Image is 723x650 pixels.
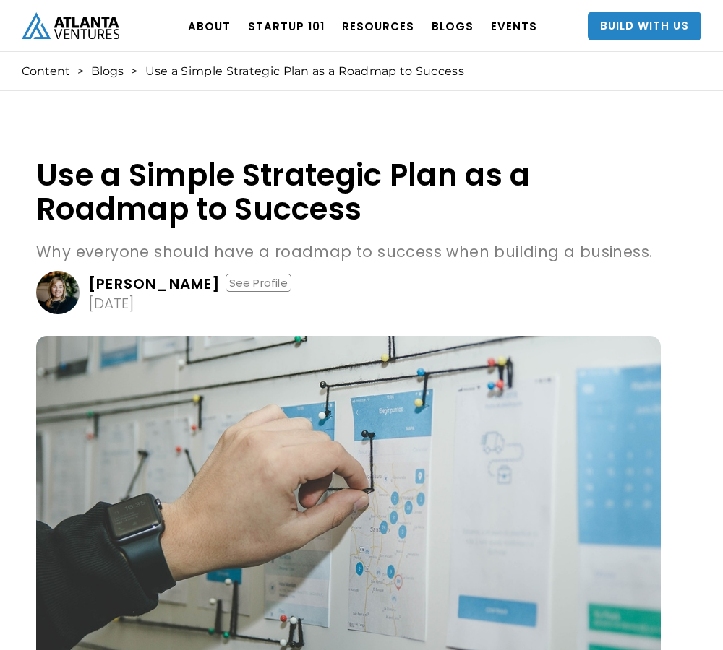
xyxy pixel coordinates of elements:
div: [DATE] [88,296,134,311]
div: [PERSON_NAME] [88,277,221,291]
a: Startup 101 [248,6,325,46]
div: > [77,64,84,79]
a: Build With Us [588,12,701,40]
a: Blogs [91,64,124,79]
h1: Use a Simple Strategic Plan as a Roadmap to Success [36,158,661,226]
a: [PERSON_NAME]See Profile[DATE] [36,271,661,314]
div: See Profile [226,274,291,292]
a: RESOURCES [342,6,414,46]
a: ABOUT [188,6,231,46]
div: > [131,64,137,79]
a: Content [22,64,70,79]
a: BLOGS [432,6,474,46]
p: Why everyone should have a roadmap to success when building a business. [36,240,661,264]
a: EVENTS [491,6,537,46]
div: Use a Simple Strategic Plan as a Roadmap to Success [145,64,464,79]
